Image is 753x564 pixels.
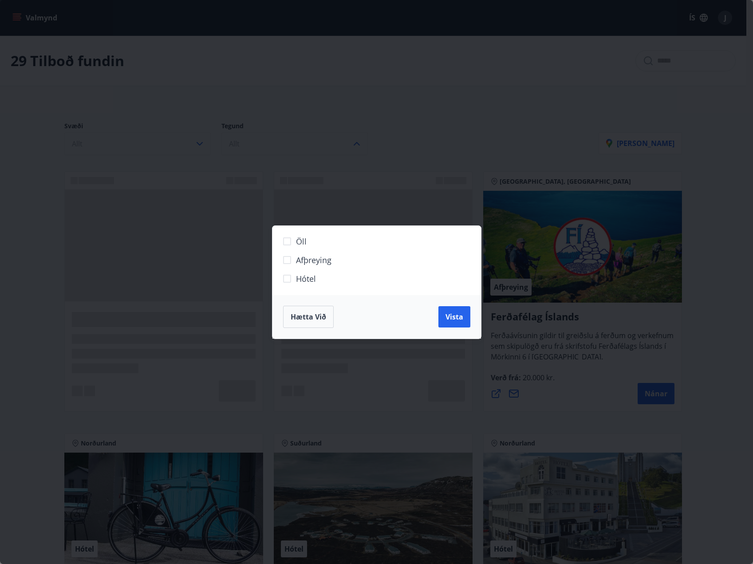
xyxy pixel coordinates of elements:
[438,306,470,327] button: Vista
[445,312,463,322] span: Vista
[296,236,307,247] span: Öll
[296,254,331,266] span: Afþreying
[296,273,316,284] span: Hótel
[283,306,334,328] button: Hætta við
[291,312,326,322] span: Hætta við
